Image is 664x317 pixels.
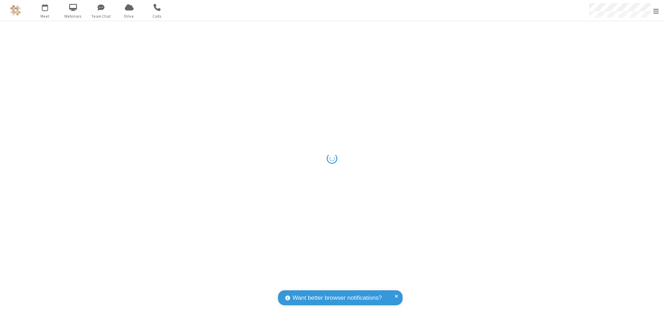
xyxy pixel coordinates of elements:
[144,13,170,19] span: Calls
[10,5,21,16] img: QA Selenium DO NOT DELETE OR CHANGE
[60,13,86,19] span: Webinars
[32,13,58,19] span: Meet
[293,293,382,302] span: Want better browser notifications?
[88,13,114,19] span: Team Chat
[116,13,142,19] span: Drive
